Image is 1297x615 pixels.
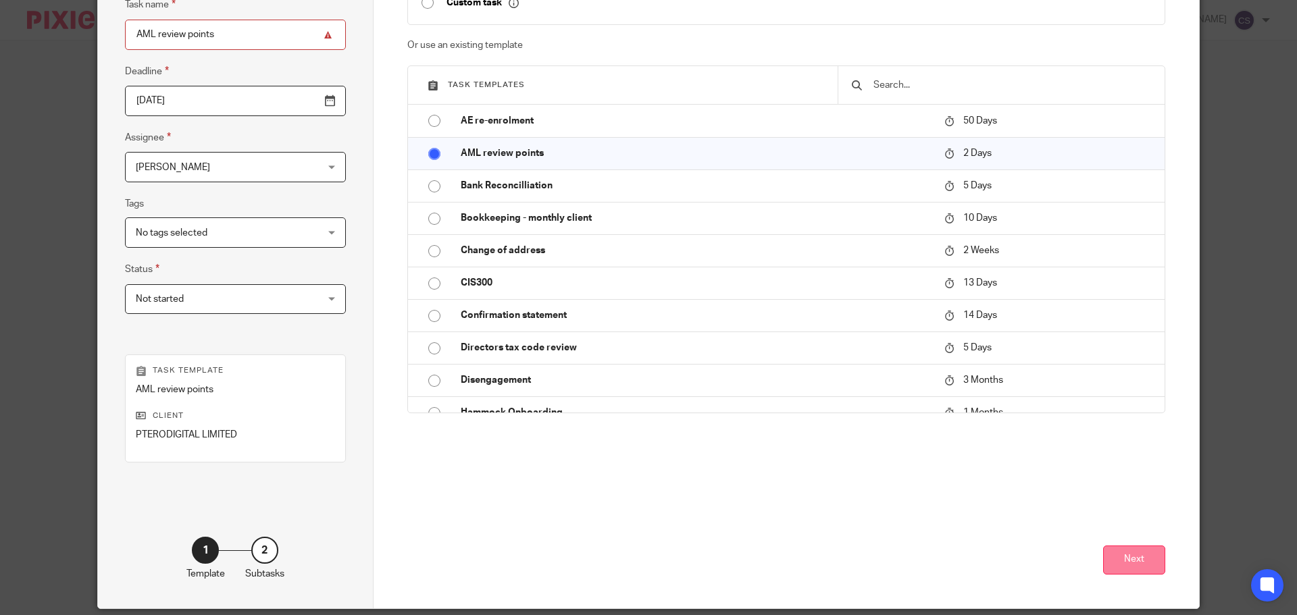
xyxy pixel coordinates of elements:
[125,86,346,116] input: Pick a date
[461,309,931,322] p: Confirmation statement
[461,114,931,128] p: AE re-enrolment
[125,197,144,211] label: Tags
[136,383,335,396] p: AML review points
[963,408,1003,417] span: 1 Months
[251,537,278,564] div: 2
[963,116,997,126] span: 50 Days
[136,365,335,376] p: Task template
[136,294,184,304] span: Not started
[136,228,207,238] span: No tags selected
[963,311,997,320] span: 14 Days
[461,341,931,354] p: Directors tax code review
[136,163,210,172] span: [PERSON_NAME]
[461,373,931,387] p: Disengagement
[963,246,999,255] span: 2 Weeks
[461,211,931,225] p: Bookkeeping - monthly client
[963,149,992,158] span: 2 Days
[963,343,992,352] span: 5 Days
[461,244,931,257] p: Change of address
[963,181,992,190] span: 5 Days
[963,213,997,223] span: 10 Days
[461,406,931,419] p: Hammock Onboarding
[448,81,525,88] span: Task templates
[125,63,169,79] label: Deadline
[461,179,931,192] p: Bank Reconcilliation
[125,20,346,50] input: Task name
[963,278,997,288] span: 13 Days
[407,38,1166,52] p: Or use an existing template
[192,537,219,564] div: 1
[461,276,931,290] p: CIS300
[136,428,335,442] p: PTERODIGITAL LIMITED
[125,130,171,145] label: Assignee
[125,261,159,277] label: Status
[1103,545,1165,574] button: Next
[245,567,284,581] p: Subtasks
[872,78,1151,92] input: Search...
[136,410,335,421] p: Client
[461,146,931,160] p: AML review points
[963,375,1003,385] span: 3 Months
[186,567,225,581] p: Template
